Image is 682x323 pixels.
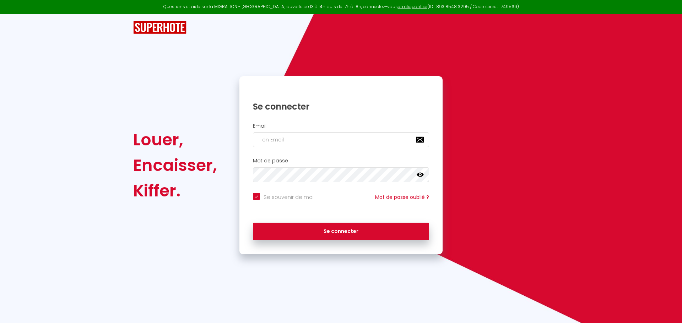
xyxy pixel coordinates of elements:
div: Louer, [133,127,217,152]
img: SuperHote logo [133,21,186,34]
h1: Se connecter [253,101,429,112]
input: Ton Email [253,132,429,147]
div: Encaisser, [133,152,217,178]
h2: Email [253,123,429,129]
a: Mot de passe oublié ? [375,194,429,201]
h2: Mot de passe [253,158,429,164]
a: en cliquant ici [398,4,427,10]
button: Se connecter [253,223,429,240]
div: Kiffer. [133,178,217,204]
